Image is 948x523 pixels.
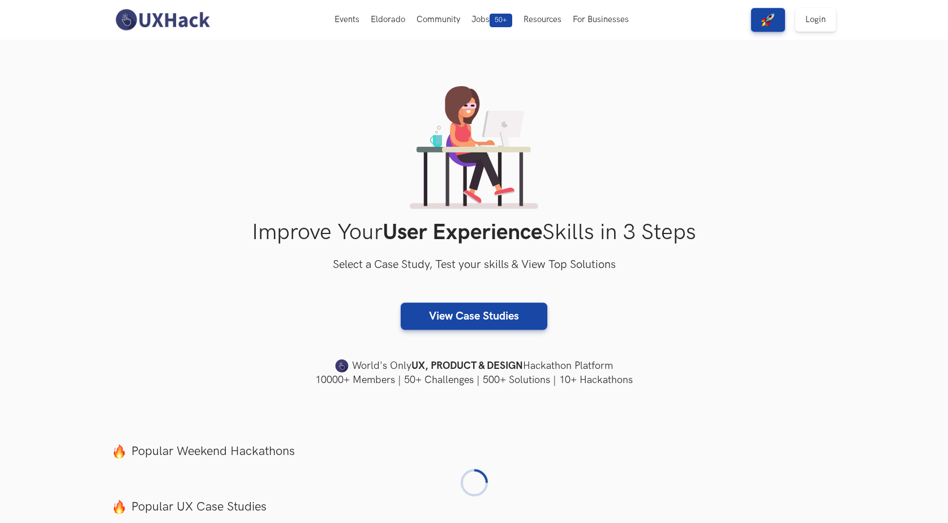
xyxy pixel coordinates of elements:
[383,219,542,246] strong: User Experience
[112,499,837,515] label: Popular UX Case Studies
[112,373,837,387] h4: 10000+ Members | 50+ Challenges | 500+ Solutions | 10+ Hackathons
[112,500,126,514] img: fire.png
[112,358,837,374] h4: World's Only Hackathon Platform
[795,8,836,32] a: Login
[410,86,538,209] img: lady working on laptop
[112,256,837,274] h3: Select a Case Study, Test your skills & View Top Solutions
[112,444,126,458] img: fire.png
[761,13,775,27] img: rocket
[112,8,213,32] img: UXHack-logo.png
[401,303,547,330] a: View Case Studies
[411,358,523,374] strong: UX, PRODUCT & DESIGN
[112,219,837,246] h1: Improve Your Skills in 3 Steps
[335,359,349,373] img: uxhack-favicon-image.png
[490,14,512,27] span: 50+
[112,444,837,459] label: Popular Weekend Hackathons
